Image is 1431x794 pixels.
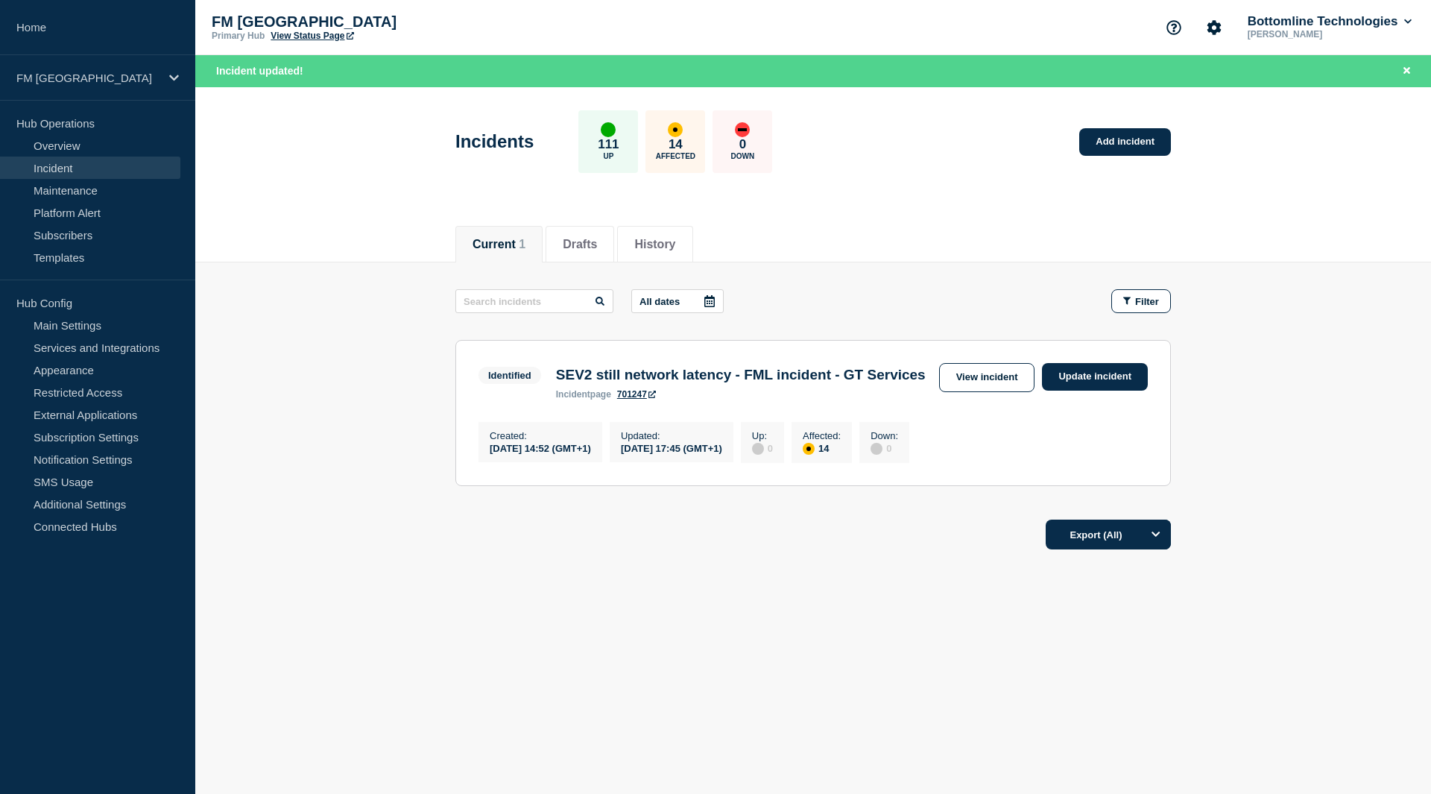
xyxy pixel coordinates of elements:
[752,441,773,455] div: 0
[1245,29,1400,40] p: [PERSON_NAME]
[1245,14,1415,29] button: Bottomline Technologies
[1046,520,1171,549] button: Export (All)
[490,430,591,441] p: Created :
[803,443,815,455] div: affected
[1079,128,1171,156] a: Add incident
[478,367,541,384] span: Identified
[752,430,773,441] p: Up :
[271,31,353,41] a: View Status Page
[803,441,841,455] div: 14
[556,389,611,400] p: page
[1042,363,1148,391] a: Update incident
[669,137,683,152] p: 14
[752,443,764,455] div: disabled
[1135,296,1159,307] span: Filter
[556,367,926,383] h3: SEV2 still network latency - FML incident - GT Services
[731,152,755,160] p: Down
[621,441,722,454] div: [DATE] 17:45 (GMT+1)
[490,441,591,454] div: [DATE] 14:52 (GMT+1)
[1111,289,1171,313] button: Filter
[656,152,695,160] p: Affected
[1158,12,1190,43] button: Support
[803,430,841,441] p: Affected :
[455,131,534,152] h1: Incidents
[668,122,683,137] div: affected
[639,296,680,307] p: All dates
[631,289,724,313] button: All dates
[739,137,746,152] p: 0
[735,122,750,137] div: down
[1141,520,1171,549] button: Options
[1198,12,1230,43] button: Account settings
[212,13,510,31] p: FM [GEOGRAPHIC_DATA]
[617,389,656,400] a: 701247
[216,65,303,77] span: Incident updated!
[603,152,613,160] p: Up
[455,289,613,313] input: Search incidents
[519,238,525,251] span: 1
[16,72,159,84] p: FM [GEOGRAPHIC_DATA]
[871,430,898,441] p: Down :
[212,31,265,41] p: Primary Hub
[473,238,525,251] button: Current 1
[871,441,898,455] div: 0
[563,238,597,251] button: Drafts
[598,137,619,152] p: 111
[556,389,590,400] span: incident
[1397,63,1416,80] button: Close banner
[634,238,675,251] button: History
[601,122,616,137] div: up
[621,430,722,441] p: Updated :
[871,443,882,455] div: disabled
[939,363,1035,392] a: View incident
